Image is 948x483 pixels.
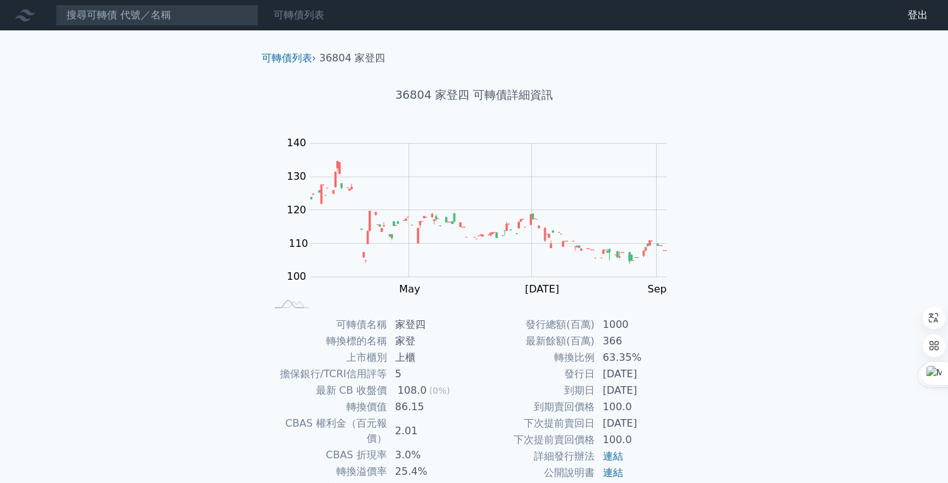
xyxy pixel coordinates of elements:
[267,349,388,366] td: 上市櫃別
[267,415,388,447] td: CBAS 權利金（百元報價）
[474,382,595,399] td: 到期日
[595,382,682,399] td: [DATE]
[388,349,474,366] td: 上櫃
[474,465,595,481] td: 公開說明書
[289,237,308,249] tspan: 110
[251,86,697,104] h1: 36804 家登四 可轉債詳細資訊
[595,349,682,366] td: 63.35%
[603,450,623,462] a: 連結
[388,447,474,463] td: 3.0%
[474,333,595,349] td: 最新餘額(百萬)
[595,432,682,448] td: 100.0
[319,51,385,66] li: 36804 家登四
[395,383,429,398] div: 108.0
[474,349,595,366] td: 轉換比例
[388,366,474,382] td: 5
[388,415,474,447] td: 2.01
[262,51,316,66] li: ›
[525,283,559,295] tspan: [DATE]
[267,333,388,349] td: 轉換標的名稱
[429,386,450,396] span: (0%)
[474,317,595,333] td: 發行總額(百萬)
[388,399,474,415] td: 86.15
[267,463,388,480] td: 轉換溢價率
[262,52,312,64] a: 可轉債列表
[595,317,682,333] td: 1000
[287,270,307,282] tspan: 100
[399,283,420,295] tspan: May
[267,317,388,333] td: 可轉債名稱
[274,9,324,21] a: 可轉債列表
[648,283,667,295] tspan: Sep
[267,382,388,399] td: 最新 CB 收盤價
[474,432,595,448] td: 下次提前賣回價格
[474,366,595,382] td: 發行日
[474,415,595,432] td: 下次提前賣回日
[287,137,307,149] tspan: 140
[595,399,682,415] td: 100.0
[603,467,623,479] a: 連結
[267,399,388,415] td: 轉換價值
[595,333,682,349] td: 366
[56,4,258,26] input: 搜尋可轉債 代號／名稱
[595,366,682,382] td: [DATE]
[885,422,948,483] iframe: Chat Widget
[474,448,595,465] td: 詳細發行辦法
[287,170,307,182] tspan: 130
[267,366,388,382] td: 擔保銀行/TCRI信用評等
[388,333,474,349] td: 家登
[267,447,388,463] td: CBAS 折現率
[595,415,682,432] td: [DATE]
[388,463,474,480] td: 25.4%
[388,317,474,333] td: 家登四
[281,137,686,295] g: Chart
[474,399,595,415] td: 到期賣回價格
[885,422,948,483] div: 聊天小工具
[897,5,938,25] a: 登出
[287,204,307,216] tspan: 120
